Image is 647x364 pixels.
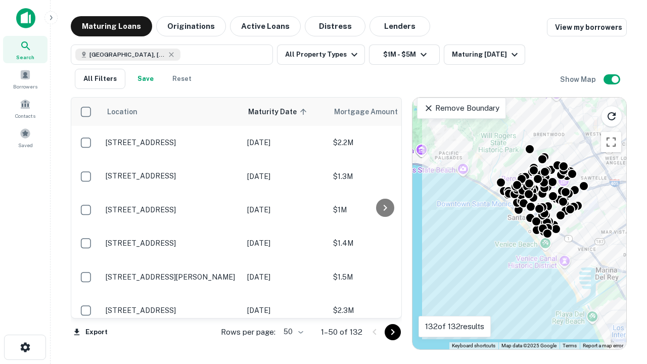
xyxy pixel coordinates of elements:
a: View my borrowers [547,18,627,36]
p: [DATE] [247,171,323,182]
a: Report a map error [583,343,623,348]
button: Export [71,325,110,340]
p: 1–50 of 132 [321,326,362,338]
button: Maturing [DATE] [444,44,525,65]
a: Search [3,36,48,63]
span: Saved [18,141,33,149]
button: Save your search to get updates of matches that match your search criteria. [129,69,162,89]
button: Originations [156,16,226,36]
button: All Filters [75,69,125,89]
p: [DATE] [247,137,323,148]
button: Reload search area [601,106,622,127]
p: $1M [333,204,434,215]
button: [GEOGRAPHIC_DATA], [GEOGRAPHIC_DATA], [GEOGRAPHIC_DATA] [71,44,273,65]
p: Remove Boundary [424,102,499,114]
p: $1.3M [333,171,434,182]
img: Google [415,336,448,349]
span: [GEOGRAPHIC_DATA], [GEOGRAPHIC_DATA], [GEOGRAPHIC_DATA] [89,50,165,59]
button: Go to next page [385,324,401,340]
button: Distress [305,16,365,36]
iframe: Chat Widget [596,283,647,332]
p: [STREET_ADDRESS][PERSON_NAME] [106,272,237,282]
h6: Show Map [560,74,597,85]
p: [DATE] [247,204,323,215]
p: [STREET_ADDRESS] [106,306,237,315]
button: $1M - $5M [369,44,440,65]
th: Mortgage Amount [328,98,439,126]
button: Maturing Loans [71,16,152,36]
a: Terms (opens in new tab) [563,343,577,348]
p: $1.4M [333,238,434,249]
span: Contacts [15,112,35,120]
p: [DATE] [247,238,323,249]
th: Maturity Date [242,98,328,126]
p: [STREET_ADDRESS] [106,138,237,147]
p: $1.5M [333,271,434,283]
div: Maturing [DATE] [452,49,521,61]
span: Maturity Date [248,106,310,118]
a: Saved [3,124,48,151]
p: [STREET_ADDRESS] [106,239,237,248]
span: Mortgage Amount [334,106,411,118]
a: Borrowers [3,65,48,93]
th: Location [101,98,242,126]
div: 0 0 [412,98,626,349]
span: Search [16,53,34,61]
a: Contacts [3,95,48,122]
p: Rows per page: [221,326,275,338]
p: $2.3M [333,305,434,316]
button: Lenders [369,16,430,36]
button: All Property Types [277,44,365,65]
span: Location [107,106,137,118]
p: [STREET_ADDRESS] [106,205,237,214]
a: Open this area in Google Maps (opens a new window) [415,336,448,349]
span: Borrowers [13,82,37,90]
span: Map data ©2025 Google [501,343,557,348]
p: $2.2M [333,137,434,148]
img: capitalize-icon.png [16,8,35,28]
p: [STREET_ADDRESS] [106,171,237,180]
button: Active Loans [230,16,301,36]
p: 132 of 132 results [425,321,484,333]
button: Keyboard shortcuts [452,342,495,349]
p: [DATE] [247,305,323,316]
button: Toggle fullscreen view [601,132,621,152]
div: 50 [280,325,305,339]
p: [DATE] [247,271,323,283]
button: Reset [166,69,198,89]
